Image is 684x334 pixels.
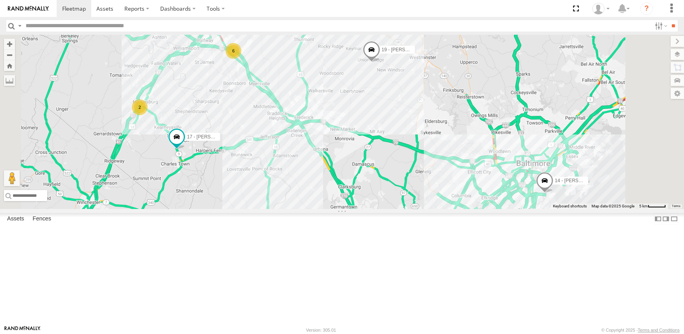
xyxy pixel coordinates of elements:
[662,213,670,224] label: Dock Summary Table to the Right
[652,20,669,32] label: Search Filter Options
[3,213,28,224] label: Assets
[553,203,587,209] button: Keyboard shortcuts
[4,39,15,49] button: Zoom in
[639,204,648,208] span: 5 km
[8,6,49,11] img: rand-logo.svg
[187,134,235,140] span: 17 - [PERSON_NAME]
[132,99,148,115] div: 2
[4,170,20,186] button: Drag Pegman onto the map to open Street View
[29,213,55,224] label: Fences
[601,328,680,332] div: © Copyright 2025 -
[306,328,336,332] div: Version: 305.01
[672,205,680,208] a: Terms
[670,213,678,224] label: Hide Summary Table
[638,328,680,332] a: Terms and Conditions
[4,60,15,71] button: Zoom Home
[17,20,23,32] label: Search Query
[654,213,662,224] label: Dock Summary Table to the Left
[555,178,603,183] span: 14 - [PERSON_NAME]
[590,3,612,15] div: Barbara McNamee
[640,2,653,15] i: ?
[226,43,241,59] div: 6
[592,204,634,208] span: Map data ©2025 Google
[382,47,430,52] span: 19 - [PERSON_NAME]
[4,75,15,86] label: Measure
[637,203,668,209] button: Map Scale: 5 km per 42 pixels
[4,326,41,334] a: Visit our Website
[671,88,684,99] label: Map Settings
[4,49,15,60] button: Zoom out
